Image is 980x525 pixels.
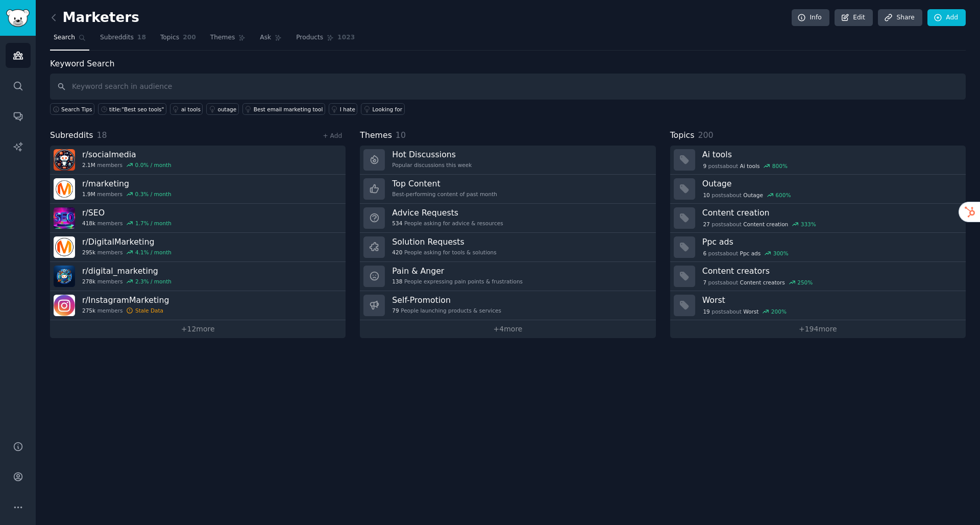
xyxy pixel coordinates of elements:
[392,190,497,198] div: Best-performing content of past month
[296,33,323,42] span: Products
[50,74,966,100] input: Keyword search in audience
[135,278,171,285] div: 2.3 % / month
[54,295,75,316] img: InstagramMarketing
[82,190,95,198] span: 1.9M
[100,33,134,42] span: Subreddits
[360,262,655,291] a: Pain & Anger138People expressing pain points & frustrations
[792,9,829,27] a: Info
[54,33,75,42] span: Search
[50,291,346,320] a: r/InstagramMarketing275kmembersStale Data
[135,249,171,256] div: 4.1 % / month
[670,291,966,320] a: Worst19postsaboutWorst200%
[392,220,402,227] span: 534
[337,33,355,42] span: 1023
[82,161,95,169] span: 2.1M
[702,266,959,276] h3: Content creators
[50,262,346,291] a: r/digital_marketing278kmembers2.3% / month
[170,103,203,115] a: ai tools
[392,278,523,285] div: People expressing pain points & frustrations
[82,220,95,227] span: 418k
[82,278,95,285] span: 278k
[773,250,789,257] div: 300 %
[82,307,95,314] span: 275k
[82,220,171,227] div: members
[702,178,959,189] h3: Outage
[771,308,787,315] div: 200 %
[242,103,325,115] a: Best email marketing tool
[372,106,402,113] div: Looking for
[743,308,758,315] span: Worst
[292,30,358,51] a: Products1023
[181,106,201,113] div: ai tools
[392,236,496,247] h3: Solution Requests
[206,103,238,115] a: outage
[82,266,171,276] h3: r/ digital_marketing
[740,250,761,257] span: Ppc ads
[82,307,169,314] div: members
[50,146,346,175] a: r/socialmedia2.1Mmembers0.0% / month
[392,307,399,314] span: 79
[323,132,342,139] a: + Add
[702,295,959,305] h3: Worst
[50,103,94,115] button: Search Tips
[54,207,75,229] img: SEO
[329,103,358,115] a: I hate
[702,278,814,287] div: post s about
[670,146,966,175] a: Ai tools9postsaboutAi tools800%
[135,190,171,198] div: 0.3 % / month
[703,279,706,286] span: 7
[797,279,813,286] div: 250 %
[61,106,92,113] span: Search Tips
[360,129,392,142] span: Themes
[702,190,792,200] div: post s about
[878,9,922,27] a: Share
[702,149,959,160] h3: Ai tools
[392,178,497,189] h3: Top Content
[360,320,655,338] a: +4more
[396,130,406,140] span: 10
[392,266,523,276] h3: Pain & Anger
[392,278,402,285] span: 138
[82,249,95,256] span: 295k
[392,295,501,305] h3: Self-Promotion
[703,162,706,170] span: 9
[740,279,785,286] span: Content creators
[927,9,966,27] a: Add
[50,175,346,204] a: r/marketing1.9Mmembers0.3% / month
[360,291,655,320] a: Self-Promotion79People launching products & services
[743,221,788,228] span: Content creation
[135,220,171,227] div: 1.7 % / month
[97,130,107,140] span: 18
[670,233,966,262] a: Ppc ads6postsaboutPpc ads300%
[82,149,171,160] h3: r/ socialmedia
[50,129,93,142] span: Subreddits
[82,295,169,305] h3: r/ InstagramMarketing
[702,161,789,171] div: post s about
[392,149,472,160] h3: Hot Discussions
[670,320,966,338] a: +194more
[50,204,346,233] a: r/SEO418kmembers1.7% / month
[82,236,171,247] h3: r/ DigitalMarketing
[50,320,346,338] a: +12more
[50,10,139,26] h2: Marketers
[702,220,817,229] div: post s about
[6,9,30,27] img: GummySearch logo
[54,149,75,171] img: socialmedia
[670,129,695,142] span: Topics
[775,192,791,199] div: 600 %
[801,221,816,228] div: 333 %
[702,249,790,258] div: post s about
[82,178,171,189] h3: r/ marketing
[260,33,271,42] span: Ask
[702,307,788,316] div: post s about
[670,262,966,291] a: Content creators7postsaboutContent creators250%
[360,233,655,262] a: Solution Requests420People asking for tools & solutions
[50,233,346,262] a: r/DigitalMarketing295kmembers4.1% / month
[217,106,236,113] div: outage
[82,161,171,169] div: members
[360,175,655,204] a: Top ContentBest-performing content of past month
[670,175,966,204] a: Outage10postsaboutOutage600%
[703,308,709,315] span: 19
[54,178,75,200] img: marketing
[96,30,150,51] a: Subreddits18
